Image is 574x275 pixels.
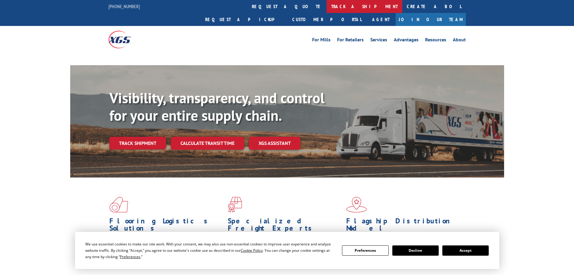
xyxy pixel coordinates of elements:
[394,37,419,44] a: Advantages
[109,88,325,125] b: Visibility, transparency, and control for your entire supply chain.
[171,137,244,150] a: Calculate transit time
[109,197,128,213] img: xgs-icon-total-supply-chain-intelligence-red
[201,13,288,26] a: Request a pickup
[392,245,439,256] button: Decline
[342,245,388,256] button: Preferences
[366,13,396,26] a: Agent
[425,37,446,44] a: Resources
[346,217,460,235] h1: Flagship Distribution Model
[85,241,335,260] div: We use essential cookies to make our site work. With your consent, we may also use non-essential ...
[442,245,489,256] button: Accept
[346,197,367,213] img: xgs-icon-flagship-distribution-model-red
[337,37,364,44] a: For Retailers
[109,137,166,149] a: Track shipment
[396,13,466,26] a: Join Our Team
[370,37,387,44] a: Services
[120,254,140,259] span: Preferences
[453,37,466,44] a: About
[108,3,140,9] a: [PHONE_NUMBER]
[288,13,366,26] a: Customer Portal
[241,248,263,253] span: Cookie Policy
[228,217,342,235] h1: Specialized Freight Experts
[228,197,242,213] img: xgs-icon-focused-on-flooring-red
[109,217,223,235] h1: Flooring Logistics Solutions
[312,37,331,44] a: For Mills
[75,232,499,269] div: Cookie Consent Prompt
[249,137,300,150] a: XGS ASSISTANT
